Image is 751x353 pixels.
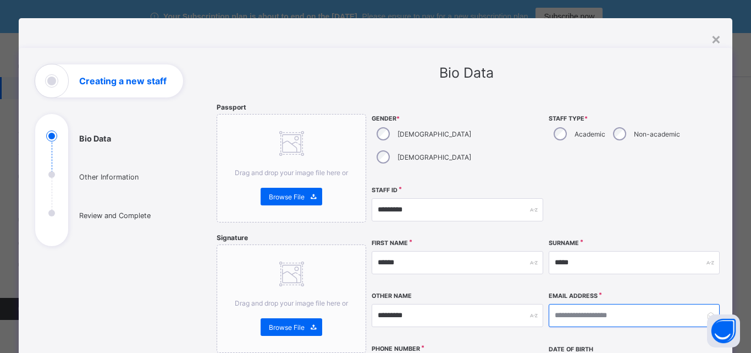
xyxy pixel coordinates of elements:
[217,114,366,222] div: Drag and drop your image file here orBrowse File
[217,245,366,353] div: Drag and drop your image file here orBrowse File
[372,292,412,300] label: Other Name
[397,130,471,138] label: [DEMOGRAPHIC_DATA]
[372,345,420,352] label: Phone Number
[372,115,543,122] span: Gender
[217,103,246,111] span: Passport
[269,193,305,201] span: Browse File
[707,314,740,347] button: Open asap
[372,240,408,247] label: First Name
[235,169,348,177] span: Drag and drop your image file here or
[372,187,397,194] label: Staff ID
[549,240,579,247] label: Surname
[217,233,248,242] span: Signature
[235,299,348,307] span: Drag and drop your image file here or
[269,323,305,332] span: Browse File
[711,29,721,48] div: ×
[549,346,593,353] label: Date of Birth
[549,115,720,122] span: Staff Type
[634,130,680,138] label: Non-academic
[549,292,598,300] label: Email Address
[439,64,494,81] span: Bio Data
[575,130,605,138] label: Academic
[79,77,167,85] h1: Creating a new staff
[397,153,471,161] label: [DEMOGRAPHIC_DATA]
